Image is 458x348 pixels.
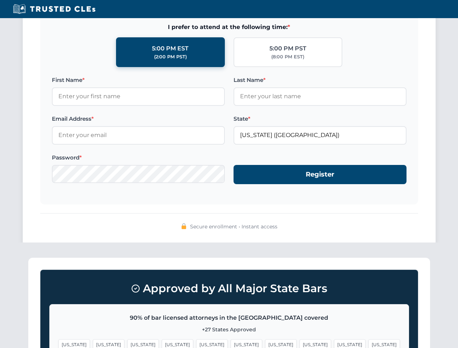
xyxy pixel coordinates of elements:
[234,115,407,123] label: State
[58,313,400,323] p: 90% of bar licensed attorneys in the [GEOGRAPHIC_DATA] covered
[11,4,98,14] img: Trusted CLEs
[49,279,409,298] h3: Approved by All Major State Bars
[52,115,225,123] label: Email Address
[52,76,225,84] label: First Name
[52,87,225,105] input: Enter your first name
[58,326,400,333] p: +27 States Approved
[269,44,306,53] div: 5:00 PM PST
[234,126,407,144] input: Florida (FL)
[181,223,187,229] img: 🔒
[52,22,407,32] span: I prefer to attend at the following time:
[152,44,189,53] div: 5:00 PM EST
[271,53,304,61] div: (8:00 PM EST)
[52,126,225,144] input: Enter your email
[234,76,407,84] label: Last Name
[154,53,187,61] div: (2:00 PM PST)
[234,87,407,105] input: Enter your last name
[52,153,225,162] label: Password
[234,165,407,184] button: Register
[190,223,277,231] span: Secure enrollment • Instant access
